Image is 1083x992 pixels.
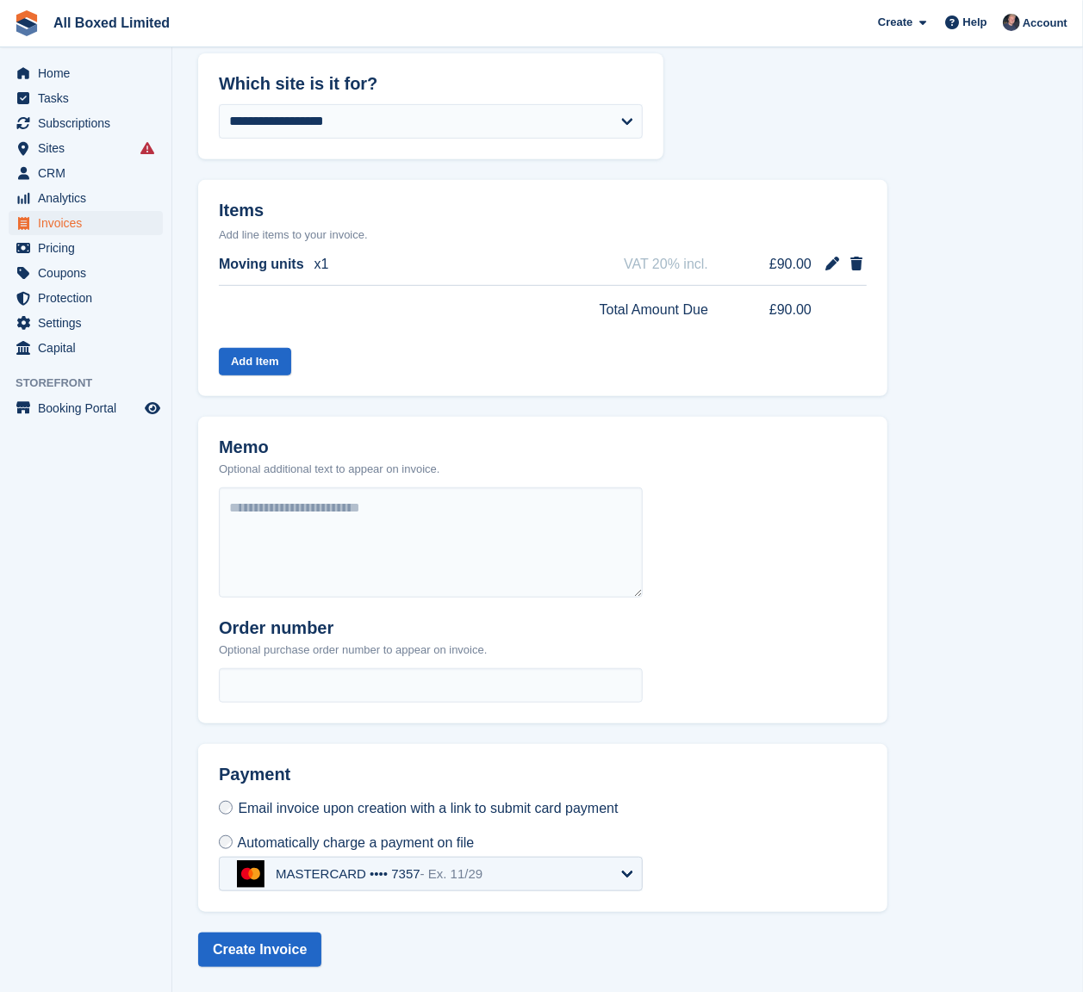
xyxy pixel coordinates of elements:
[140,141,154,155] i: Smart entry sync failures have occurred
[420,866,483,881] span: - Ex. 11/29
[9,111,163,135] a: menu
[9,396,163,420] a: menu
[9,186,163,210] a: menu
[314,254,329,275] span: x1
[9,86,163,110] a: menu
[38,111,141,135] span: Subscriptions
[38,86,141,110] span: Tasks
[238,835,475,850] span: Automatically charge a payment on file
[600,300,708,320] span: Total Amount Due
[219,618,487,638] h2: Order number
[38,286,141,310] span: Protection
[14,10,40,36] img: stora-icon-8386f47178a22dfd0bd8f6a31ec36ba5ce8667c1dd55bd0f319d3a0aa187defe.svg
[9,286,163,310] a: menu
[38,261,141,285] span: Coupons
[9,61,163,85] a: menu
[38,236,141,260] span: Pricing
[38,186,141,210] span: Analytics
[38,336,141,360] span: Capital
[219,201,867,224] h2: Items
[219,642,487,659] p: Optional purchase order number to appear on invoice.
[9,236,163,260] a: menu
[9,261,163,285] a: menu
[9,311,163,335] a: menu
[1003,14,1020,31] img: Dan Goss
[38,61,141,85] span: Home
[9,136,163,160] a: menu
[9,336,163,360] a: menu
[38,161,141,185] span: CRM
[38,311,141,335] span: Settings
[878,14,912,31] span: Create
[9,161,163,185] a: menu
[624,254,708,275] span: VAT 20% incl.
[219,765,643,798] h2: Payment
[237,860,265,888] img: mastercard-a07748ee4cc84171796510105f4fa67e3d10aacf8b92b2c182d96136c942126d.svg
[219,226,867,244] p: Add line items to your invoice.
[38,136,141,160] span: Sites
[746,254,812,275] span: £90.00
[219,461,440,478] p: Optional additional text to appear on invoice.
[47,9,177,37] a: All Boxed Limited
[16,375,171,392] span: Storefront
[1023,15,1067,32] span: Account
[219,801,233,815] input: Email invoice upon creation with a link to submit card payment
[219,348,291,376] button: Add Item
[238,801,618,815] span: Email invoice upon creation with a link to submit card payment
[219,74,643,94] h2: Which site is it for?
[38,211,141,235] span: Invoices
[38,396,141,420] span: Booking Portal
[219,254,304,275] span: Moving units
[219,835,233,849] input: Automatically charge a payment on file
[746,300,812,320] span: £90.00
[198,933,321,967] button: Create Invoice
[9,211,163,235] a: menu
[276,866,482,882] div: MASTERCARD •••• 7357
[142,398,163,418] a: Preview store
[963,14,987,31] span: Help
[219,437,440,457] h2: Memo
